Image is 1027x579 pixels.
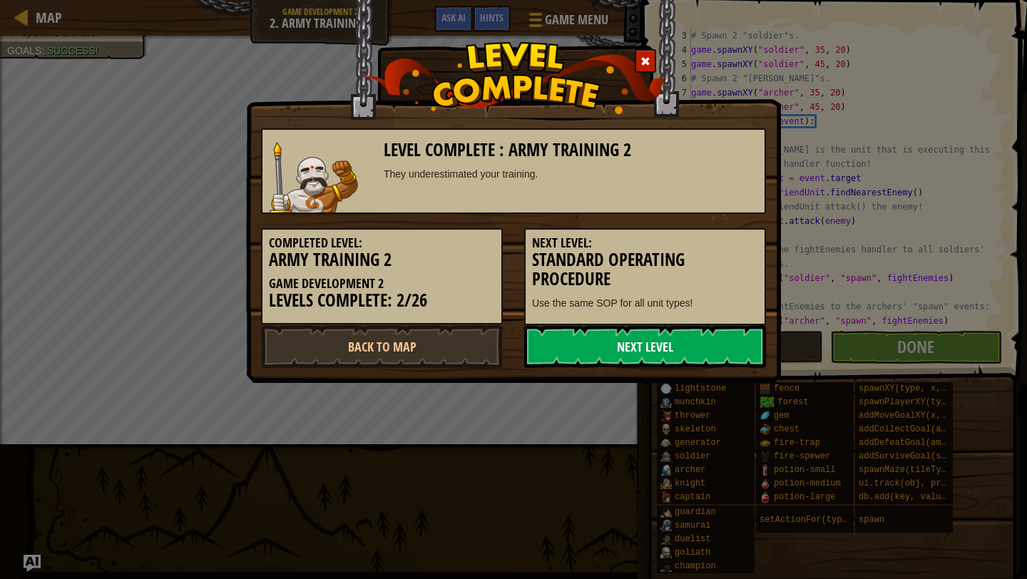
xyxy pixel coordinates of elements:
h5: Next Level: [532,236,758,250]
h3: Army Training 2 [269,250,495,270]
a: Next Level [524,325,766,368]
a: Back to Map [261,325,503,368]
div: They underestimated your training. [384,167,758,181]
img: goliath.png [270,142,358,212]
h3: Level Complete : Army Training 2 [384,140,758,160]
p: Use the same SOP for all unit types! [532,296,758,310]
img: level_complete.png [361,42,667,114]
h3: Levels Complete: 2/26 [269,291,495,310]
h3: Standard Operating Procedure [532,250,758,289]
h5: Game Development 2 [269,277,495,291]
h5: Completed Level: [269,236,495,250]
